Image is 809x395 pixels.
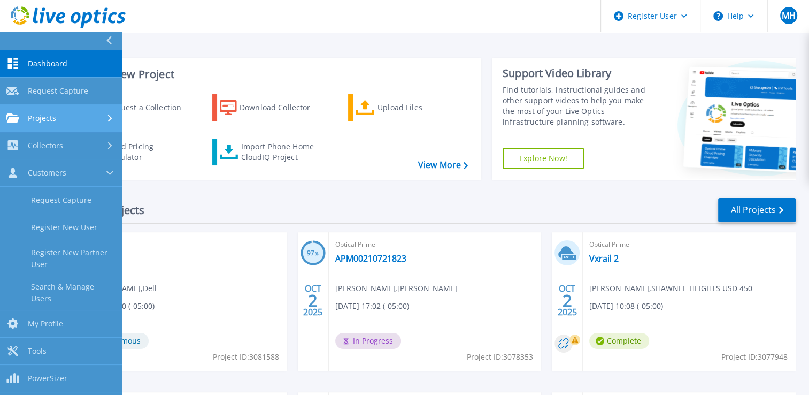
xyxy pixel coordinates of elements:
[418,160,468,170] a: View More
[467,351,533,363] span: Project ID: 3078353
[28,113,56,123] span: Projects
[503,66,655,80] div: Support Video Library
[503,148,584,169] a: Explore Now!
[721,351,788,363] span: Project ID: 3077948
[240,97,325,118] div: Download Collector
[76,94,195,121] a: Request a Collection
[213,351,279,363] span: Project ID: 3081588
[28,141,63,150] span: Collectors
[589,333,649,349] span: Complete
[212,94,332,121] a: Download Collector
[81,239,281,250] span: Optical Prime
[335,239,535,250] span: Optical Prime
[557,281,577,320] div: OCT 2025
[503,85,655,127] div: Find tutorials, instructional guides and other support videos to help you make the most of your L...
[301,247,326,260] h3: 97
[303,281,323,320] div: OCT 2025
[718,198,796,222] a: All Projects
[377,97,463,118] div: Upload Files
[76,139,195,165] a: Cloud Pricing Calculator
[28,59,67,69] span: Dashboard
[589,253,619,264] a: Vxrail 2
[76,69,467,80] h3: Start a New Project
[28,374,67,383] span: PowerSizer
[105,141,190,163] div: Cloud Pricing Calculator
[28,86,88,96] span: Request Capture
[335,253,406,264] a: APM00210721823
[308,296,318,305] span: 2
[781,11,795,20] span: MH
[335,333,401,349] span: In Progress
[106,97,192,118] div: Request a Collection
[28,346,47,356] span: Tools
[348,94,467,121] a: Upload Files
[335,283,457,294] span: [PERSON_NAME] , [PERSON_NAME]
[589,283,752,294] span: [PERSON_NAME] , SHAWNEE HEIGHTS USD 450
[589,239,789,250] span: Optical Prime
[315,250,319,256] span: %
[28,319,63,329] span: My Profile
[28,168,66,178] span: Customers
[589,300,663,312] span: [DATE] 10:08 (-05:00)
[335,300,409,312] span: [DATE] 17:02 (-05:00)
[563,296,572,305] span: 2
[241,141,324,163] div: Import Phone Home CloudIQ Project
